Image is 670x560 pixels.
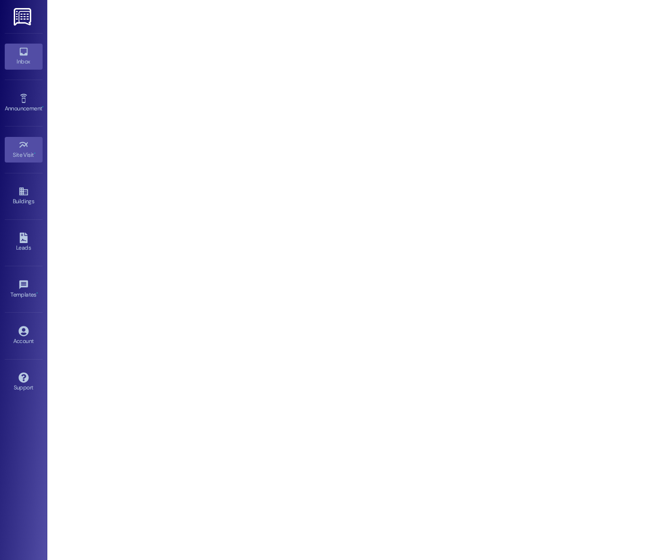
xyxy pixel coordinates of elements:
a: Support [5,370,43,395]
img: ResiDesk Logo [14,8,33,26]
span: • [42,104,44,110]
a: Templates • [5,277,43,302]
a: Buildings [5,183,43,209]
span: • [34,150,35,157]
a: Site Visit • [5,137,43,163]
a: Account [5,323,43,349]
a: Leads [5,230,43,255]
span: • [36,290,38,297]
a: Inbox [5,44,43,69]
